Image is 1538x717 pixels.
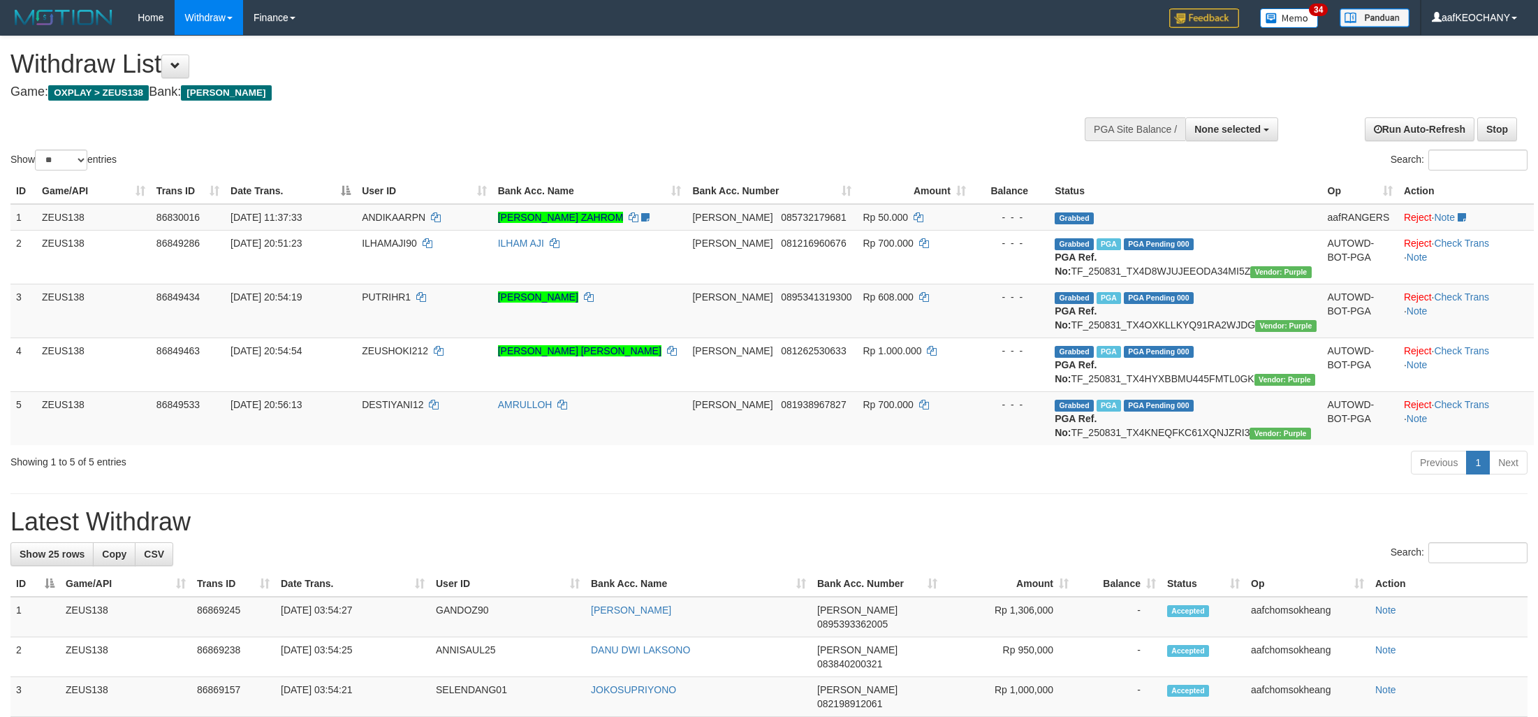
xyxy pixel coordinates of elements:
[10,597,60,637] td: 1
[1169,8,1239,28] img: Feedback.jpg
[1162,571,1245,597] th: Status: activate to sort column ascending
[1250,428,1310,440] span: Vendor URL: https://trx4.1velocity.biz
[1055,413,1097,438] b: PGA Ref. No:
[156,212,200,223] span: 86830016
[687,178,857,204] th: Bank Acc. Number: activate to sort column ascending
[1097,238,1121,250] span: Marked by aafRornrotha
[492,178,687,204] th: Bank Acc. Name: activate to sort column ascending
[498,212,624,223] a: [PERSON_NAME] ZAHROM
[20,549,85,560] span: Show 25 rows
[1049,391,1321,445] td: TF_250831_TX4KNEQFKC61XQNJZRI3
[1309,3,1328,16] span: 34
[943,677,1074,717] td: Rp 1,000,000
[1055,238,1094,250] span: Grabbed
[48,85,149,101] span: OXPLAY > ZEUS138
[1124,346,1194,358] span: PGA Pending
[275,677,430,717] td: [DATE] 03:54:21
[1097,400,1121,412] span: Marked by aafRornrotha
[1124,238,1194,250] span: PGA Pending
[1434,212,1455,223] a: Note
[10,50,1011,78] h1: Withdraw List
[1375,604,1396,616] a: Note
[817,644,898,656] span: [PERSON_NAME]
[430,597,585,637] td: GANDOZ90
[35,150,87,171] select: Showentries
[817,658,882,669] span: Copy 083840200321 to clipboard
[36,338,151,391] td: ZEUS138
[498,399,552,410] a: AMRULLOH
[36,178,151,204] th: Game/API: activate to sort column ascending
[692,345,772,356] span: [PERSON_NAME]
[230,291,302,303] span: [DATE] 20:54:19
[1398,230,1534,284] td: · ·
[812,571,943,597] th: Bank Acc. Number: activate to sort column ascending
[591,604,671,616] a: [PERSON_NAME]
[1322,284,1398,338] td: AUTOWD-BOT-PGA
[1167,645,1209,657] span: Accepted
[362,399,423,410] span: DESTIYANI12
[1250,266,1311,278] span: Vendor URL: https://trx4.1velocity.biz
[1407,359,1428,370] a: Note
[1097,346,1121,358] span: Marked by aafRornrotha
[230,212,302,223] span: [DATE] 11:37:33
[943,637,1074,677] td: Rp 950,000
[10,230,36,284] td: 2
[10,7,117,28] img: MOTION_logo.png
[1255,320,1316,332] span: Vendor URL: https://trx4.1velocity.biz
[230,345,302,356] span: [DATE] 20:54:54
[10,284,36,338] td: 3
[10,204,36,231] td: 1
[430,677,585,717] td: SELENDANG01
[863,291,913,303] span: Rp 608.000
[692,291,772,303] span: [PERSON_NAME]
[275,637,430,677] td: [DATE] 03:54:25
[857,178,971,204] th: Amount: activate to sort column ascending
[1398,391,1534,445] td: · ·
[1398,338,1534,391] td: · ·
[591,644,690,656] a: DANU DWI LAKSONO
[362,291,411,303] span: PUTRIHR1
[498,238,544,249] a: ILHAM AJI
[1407,413,1428,424] a: Note
[1245,677,1370,717] td: aafchomsokheang
[1167,605,1209,617] span: Accepted
[1398,284,1534,338] td: · ·
[275,571,430,597] th: Date Trans.: activate to sort column ascending
[1322,204,1398,231] td: aafRANGERS
[972,178,1049,204] th: Balance
[1055,252,1097,277] b: PGA Ref. No:
[36,284,151,338] td: ZEUS138
[1398,204,1534,231] td: ·
[1245,597,1370,637] td: aafchomsokheang
[275,597,430,637] td: [DATE] 03:54:27
[1340,8,1409,27] img: panduan.png
[362,238,417,249] span: ILHAMAJI90
[1074,571,1162,597] th: Balance: activate to sort column ascending
[1477,117,1517,141] a: Stop
[781,345,846,356] span: Copy 081262530633 to clipboard
[10,391,36,445] td: 5
[1055,212,1094,224] span: Grabbed
[1194,124,1261,135] span: None selected
[60,597,191,637] td: ZEUS138
[10,637,60,677] td: 2
[781,399,846,410] span: Copy 081938967827 to clipboard
[1404,212,1432,223] a: Reject
[60,677,191,717] td: ZEUS138
[156,399,200,410] span: 86849533
[151,178,225,204] th: Trans ID: activate to sort column ascending
[230,238,302,249] span: [DATE] 20:51:23
[156,345,200,356] span: 86849463
[362,345,428,356] span: ZEUSHOKI212
[191,637,275,677] td: 86869238
[781,291,851,303] span: Copy 0895341319300 to clipboard
[1074,597,1162,637] td: -
[10,338,36,391] td: 4
[1055,346,1094,358] span: Grabbed
[1185,117,1278,141] button: None selected
[430,637,585,677] td: ANNISAUL25
[692,238,772,249] span: [PERSON_NAME]
[1055,292,1094,304] span: Grabbed
[1407,305,1428,317] a: Note
[1434,238,1489,249] a: Check Trans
